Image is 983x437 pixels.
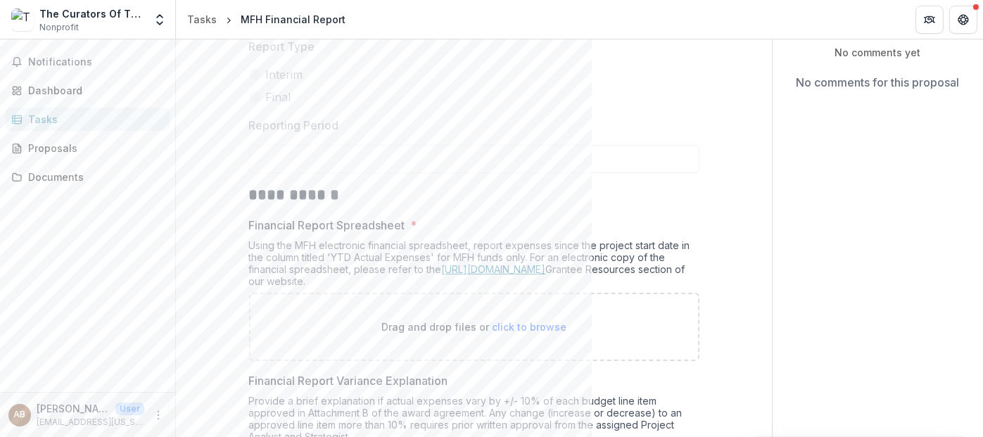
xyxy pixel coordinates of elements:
[115,403,144,415] p: User
[266,66,303,83] span: Interim
[28,170,158,184] div: Documents
[915,6,944,34] button: Partners
[39,6,144,21] div: The Curators Of The [GEOGRAPHIC_DATA][US_STATE]
[28,141,158,156] div: Proposals
[187,12,217,27] div: Tasks
[492,321,566,333] span: click to browse
[266,89,291,106] span: Final
[14,410,26,419] div: Alysia Beaudoin
[6,137,170,160] a: Proposals
[6,79,170,102] a: Dashboard
[241,12,345,27] div: MFH Financial Report
[442,263,546,275] a: [URL][DOMAIN_NAME]
[182,9,222,30] a: Tasks
[784,45,972,60] p: No comments yet
[11,8,34,31] img: The Curators Of The University Of Missouri
[949,6,977,34] button: Get Help
[381,319,566,334] p: Drag and drop files or
[28,56,164,68] span: Notifications
[797,74,960,91] p: No comments for this proposal
[37,416,144,429] p: [EMAIL_ADDRESS][US_STATE][DOMAIN_NAME]
[249,217,405,234] p: Financial Report Spreadsheet
[182,9,351,30] nav: breadcrumb
[249,372,448,389] p: Financial Report Variance Explanation
[249,38,315,55] p: Report Type
[28,112,158,127] div: Tasks
[150,407,167,424] button: More
[6,51,170,73] button: Notifications
[150,6,170,34] button: Open entity switcher
[6,165,170,189] a: Documents
[6,108,170,131] a: Tasks
[28,83,158,98] div: Dashboard
[37,401,110,416] p: [PERSON_NAME]
[39,21,79,34] span: Nonprofit
[249,117,339,134] p: Reporting Period
[249,239,699,293] div: Using the MFH electronic financial spreadsheet, report expenses since the project start date in t...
